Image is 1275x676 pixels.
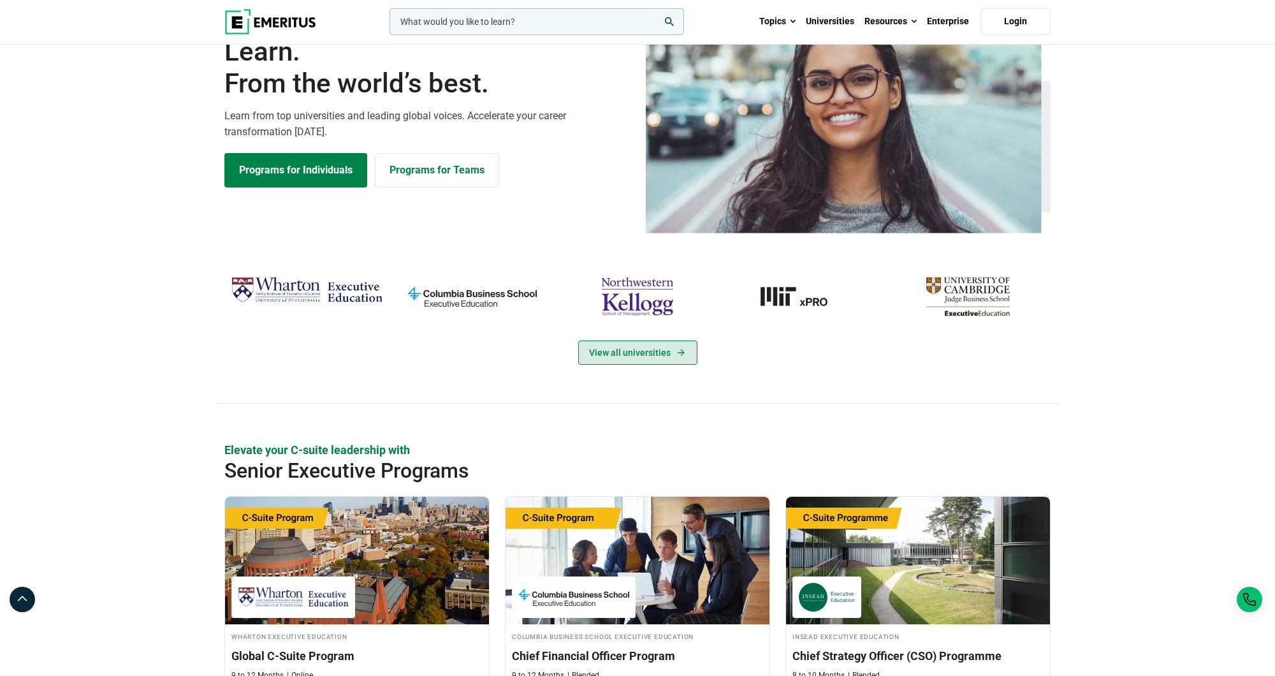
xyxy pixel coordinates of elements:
[512,648,763,664] h3: Chief Financial Officer Program
[231,648,483,664] h3: Global C-Suite Program
[512,631,763,642] h4: Columbia Business School Executive Education
[561,272,713,321] img: northwestern-kellogg
[224,108,630,140] p: Learn from top universities and leading global voices. Accelerate your career transformation [DATE].
[390,8,684,35] input: woocommerce-product-search-field-0
[799,583,855,612] img: INSEAD Executive Education
[792,631,1044,642] h4: INSEAD Executive Education
[224,458,968,483] h2: Senior Executive Programs
[727,272,879,321] img: MIT xPRO
[375,153,499,187] a: Explore for Business
[506,497,769,624] img: Chief Financial Officer Program | Online Finance Course
[224,153,367,187] a: Explore Programs
[786,497,1050,624] img: Chief Strategy Officer (CSO) Programme | Online Leadership Course
[231,272,383,309] img: Wharton Executive Education
[892,272,1044,321] img: cambridge-judge-business-school
[224,36,630,100] h1: Learn.
[980,8,1051,35] a: Login
[225,497,489,624] img: Global C-Suite Program | Online Leadership Course
[231,631,483,642] h4: Wharton Executive Education
[224,442,1051,458] p: Elevate your C-suite leadership with
[238,583,349,612] img: Wharton Executive Education
[224,68,630,99] span: From the world’s best.
[727,272,879,321] a: MIT-xPRO
[578,341,697,365] a: View Universities
[518,583,629,612] img: Columbia Business School Executive Education
[396,272,548,321] img: columbia-business-school
[792,648,1044,664] h3: Chief Strategy Officer (CSO) Programme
